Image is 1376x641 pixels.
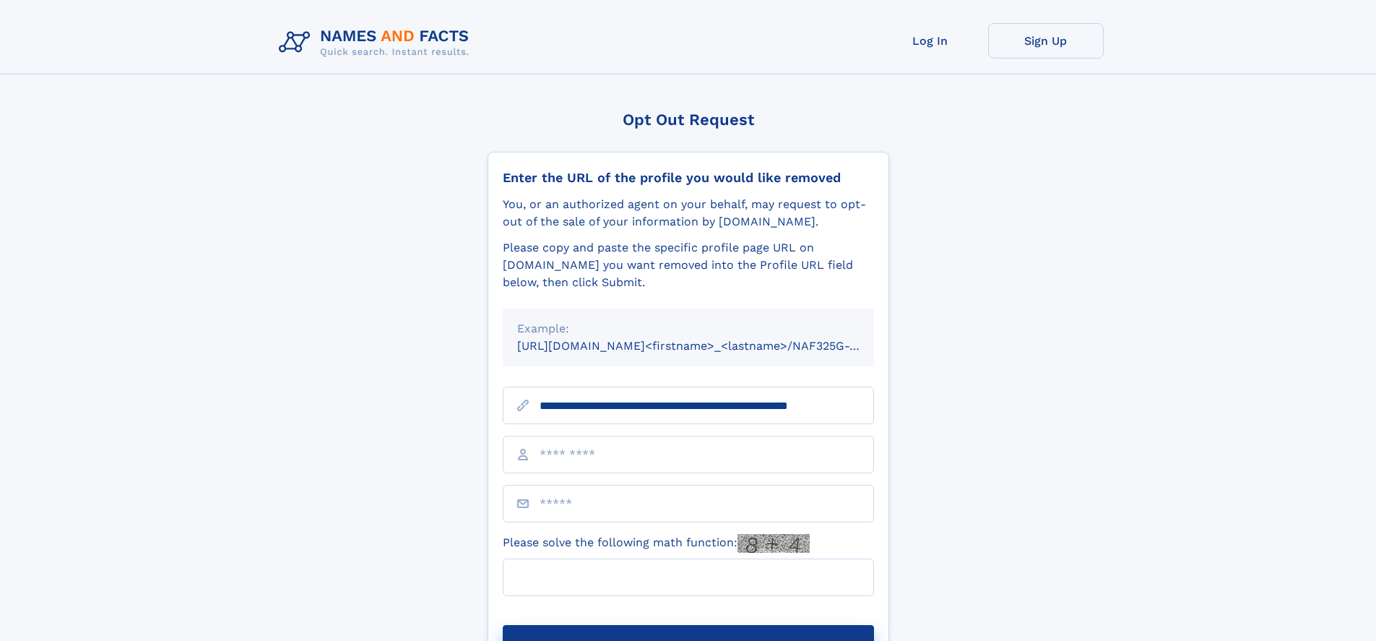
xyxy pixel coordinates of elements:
a: Sign Up [988,23,1104,59]
div: Please copy and paste the specific profile page URL on [DOMAIN_NAME] you want removed into the Pr... [503,239,874,291]
div: Opt Out Request [488,111,889,129]
img: Logo Names and Facts [273,23,481,62]
div: Enter the URL of the profile you would like removed [503,170,874,186]
div: You, or an authorized agent on your behalf, may request to opt-out of the sale of your informatio... [503,196,874,231]
label: Please solve the following math function: [503,534,810,553]
div: Example: [517,320,860,337]
a: Log In [873,23,988,59]
small: [URL][DOMAIN_NAME]<firstname>_<lastname>/NAF325G-xxxxxxxx [517,339,901,353]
